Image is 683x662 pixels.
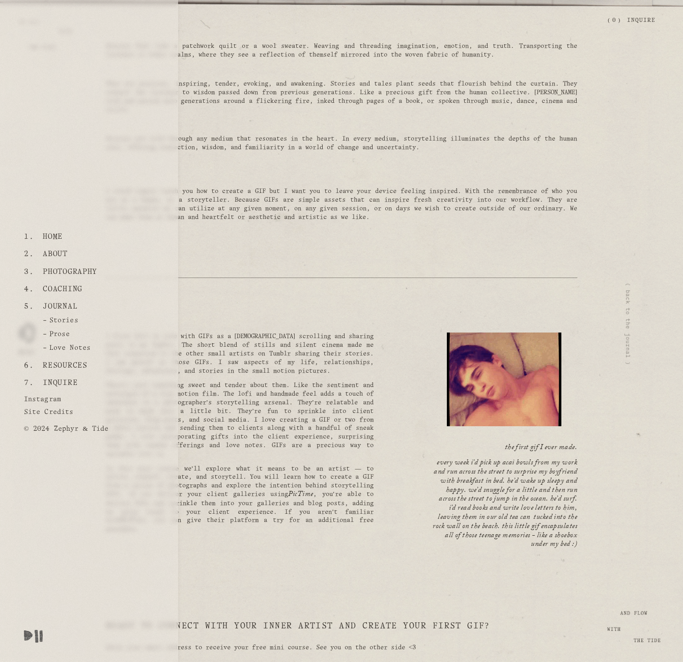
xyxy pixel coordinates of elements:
[39,374,81,392] a: Inquire
[505,442,577,454] em: the first gif I ever made.
[39,263,101,281] a: Photography
[106,42,577,60] p: Stories feel like a patchwork quilt or a wool sweater. Weaving and threading imagination, emotion...
[288,491,313,497] a: PicTime
[433,457,579,551] em: every week i’d pick up acai bowls from my work and run across the street to surprise my boyfriend...
[39,245,72,263] a: About
[24,421,112,434] a: © 2024 Zephyr & Tide
[612,18,616,23] span: 0
[24,330,74,343] a: Prose
[39,281,87,298] a: Coaching
[106,187,577,222] p: I could simply teach you how to create a GIF but I want you to leave your device feeling inspired...
[39,298,81,315] a: Journal
[608,18,610,23] span: (
[106,381,374,458] p: There’s just something sweet and tender about them. Like the sentiment and nostalgia of a stop mo...
[624,283,632,366] a: ( back to the journal )
[24,392,65,404] a: Instagram
[106,135,577,152] p: Stories are told through any medium that resonates in the heart. In every medium, storytelling il...
[106,465,374,535] p: In this mini course we’ll explore what it means to be an artist — to notice, connect, create, and...
[106,622,489,630] strong: Ready to Connect with your inner artist and create your first GIF?
[24,404,77,421] a: Site Credits
[24,317,82,329] a: Stories
[24,344,95,357] a: Love Notes
[39,357,91,374] a: Resources
[106,644,577,652] p: Enter your email address to receive your free mini course. See you on the other side <3
[288,489,313,501] em: PicTime
[608,17,620,24] a: 0 items in cart
[106,80,577,114] p: They are precious, inspiring, tender, evoking, and awakening. Stories and tales plant seeds that ...
[106,333,374,375] p: I first fell in love with GIFs as a [DEMOGRAPHIC_DATA] scrolling and sharing posts to my Tumblr. ...
[39,228,67,245] a: Home
[627,12,656,30] a: Inquire
[618,18,620,23] span: )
